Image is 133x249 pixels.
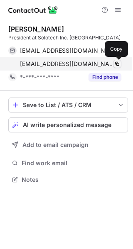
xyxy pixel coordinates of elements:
[8,98,128,112] button: save-profile-one-click
[23,122,111,128] span: AI write personalized message
[22,176,125,183] span: Notes
[8,117,128,132] button: AI write personalized message
[89,73,121,81] button: Reveal Button
[22,142,89,148] span: Add to email campaign
[20,60,115,68] span: [EMAIL_ADDRESS][DOMAIN_NAME]
[8,34,128,41] div: President at Solotech Inc. [GEOGRAPHIC_DATA]
[8,137,128,152] button: Add to email campaign
[20,47,115,54] span: [EMAIL_ADDRESS][DOMAIN_NAME]
[22,159,125,167] span: Find work email
[8,25,64,33] div: [PERSON_NAME]
[23,102,113,108] div: Save to List / ATS / CRM
[8,5,58,15] img: ContactOut v5.3.10
[8,174,128,186] button: Notes
[8,157,128,169] button: Find work email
